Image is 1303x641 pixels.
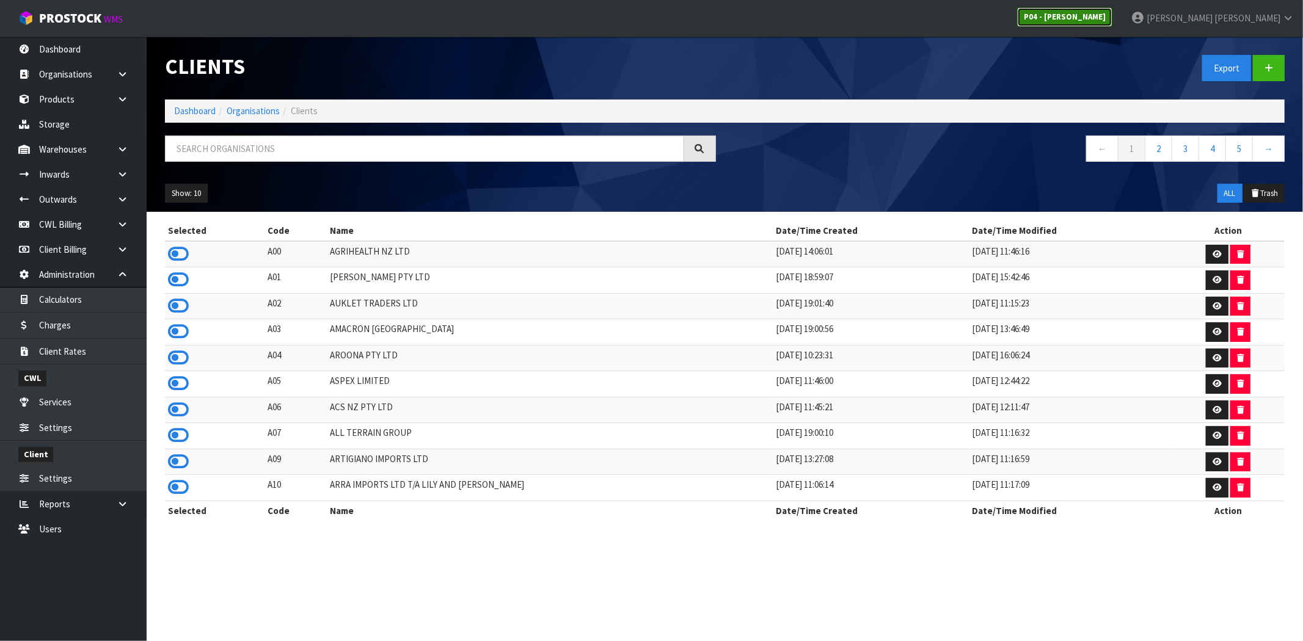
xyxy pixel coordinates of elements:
td: [DATE] 11:45:21 [773,397,969,423]
span: CWL [18,371,46,386]
th: Date/Time Modified [969,501,1172,520]
button: Export [1202,55,1251,81]
td: AUKLET TRADERS LTD [327,293,773,319]
td: [DATE] 13:46:49 [969,319,1172,346]
td: ASPEX LIMITED [327,371,773,397]
th: Action [1172,221,1285,241]
th: Date/Time Created [773,501,969,520]
span: [PERSON_NAME] [1214,12,1280,24]
a: ← [1086,136,1119,162]
a: → [1252,136,1285,162]
span: [PERSON_NAME] [1147,12,1213,24]
th: Action [1172,501,1285,520]
td: A04 [265,345,327,371]
td: ARRA IMPORTS LTD T/A LILY AND [PERSON_NAME] [327,475,773,501]
td: A01 [265,267,327,294]
td: AROONA PTY LTD [327,345,773,371]
button: Show: 10 [165,184,208,203]
td: [DATE] 15:42:46 [969,267,1172,294]
td: ALL TERRAIN GROUP [327,423,773,449]
a: 3 [1172,136,1199,162]
th: Code [265,221,327,241]
td: [DATE] 12:44:22 [969,371,1172,397]
td: A00 [265,241,327,267]
td: [PERSON_NAME] PTY LTD [327,267,773,294]
th: Name [327,221,773,241]
td: [DATE] 10:23:31 [773,345,969,371]
td: [DATE] 11:16:32 [969,423,1172,449]
td: [DATE] 11:46:00 [773,371,969,397]
td: [DATE] 19:00:10 [773,423,969,449]
a: 5 [1225,136,1253,162]
img: cube-alt.png [18,10,34,26]
strong: P04 - [PERSON_NAME] [1024,12,1106,22]
th: Name [327,501,773,520]
th: Selected [165,221,265,241]
a: 4 [1199,136,1226,162]
td: AGRIHEALTH NZ LTD [327,241,773,267]
td: ACS NZ PTY LTD [327,397,773,423]
a: P04 - [PERSON_NAME] [1017,7,1112,27]
td: [DATE] 12:11:47 [969,397,1172,423]
td: A09 [265,449,327,475]
td: A10 [265,475,327,501]
td: AMACRON [GEOGRAPHIC_DATA] [327,319,773,346]
span: ProStock [39,10,101,26]
th: Code [265,501,327,520]
td: A03 [265,319,327,346]
td: [DATE] 13:27:08 [773,449,969,475]
th: Selected [165,501,265,520]
td: A06 [265,397,327,423]
td: A07 [265,423,327,449]
button: ALL [1217,184,1243,203]
td: ARTIGIANO IMPORTS LTD [327,449,773,475]
td: [DATE] 11:06:14 [773,475,969,501]
a: Organisations [227,105,280,117]
span: Client [18,447,53,462]
th: Date/Time Created [773,221,969,241]
a: Dashboard [174,105,216,117]
button: Trash [1244,184,1285,203]
td: [DATE] 11:15:23 [969,293,1172,319]
h1: Clients [165,55,716,78]
td: [DATE] 19:01:40 [773,293,969,319]
td: [DATE] 19:00:56 [773,319,969,346]
nav: Page navigation [734,136,1285,165]
td: [DATE] 11:16:59 [969,449,1172,475]
th: Date/Time Modified [969,221,1172,241]
td: [DATE] 11:17:09 [969,475,1172,501]
a: 1 [1118,136,1145,162]
td: [DATE] 16:06:24 [969,345,1172,371]
small: WMS [104,13,123,25]
td: [DATE] 11:46:16 [969,241,1172,267]
td: [DATE] 14:06:01 [773,241,969,267]
td: A05 [265,371,327,397]
a: 2 [1145,136,1172,162]
input: Search organisations [165,136,684,162]
span: Clients [291,105,318,117]
td: A02 [265,293,327,319]
td: [DATE] 18:59:07 [773,267,969,294]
